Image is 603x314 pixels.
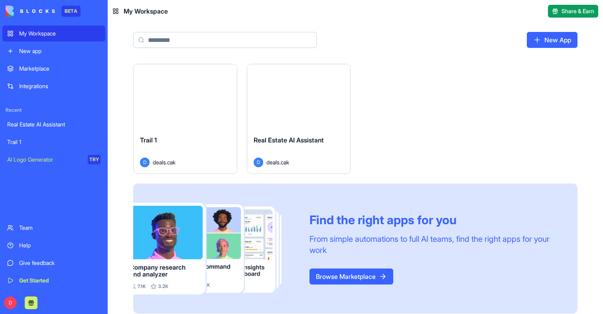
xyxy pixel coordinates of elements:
div: Help [19,241,100,249]
a: My Workspace [2,26,105,41]
span: D [140,158,150,167]
a: Integrations [2,78,105,94]
a: Real Estate AI Assistant [2,117,105,132]
a: Trail 1 [2,134,105,150]
span: D [254,158,263,167]
a: Give feedback [2,255,105,271]
img: logo [6,6,55,17]
span: D [4,296,17,309]
div: New app [19,47,100,55]
a: Get Started [2,273,105,288]
span: deals.cak [153,158,175,166]
a: Trail 1Ddeals.cak [133,64,237,174]
div: Integrations [19,82,100,90]
div: Marketplace [19,65,100,73]
div: Find the right apps for you [309,213,558,227]
div: Get Started [19,276,100,284]
span: Share & Earn [562,7,594,15]
div: From simple automations to full AI teams, find the right apps for your work [309,233,558,256]
span: Real Estate AI Assistant [254,136,324,144]
div: Real Estate AI Assistant [7,120,100,128]
span: Trail 1 [140,136,157,144]
a: New App [527,32,577,48]
div: Give feedback [19,259,100,267]
a: Marketplace [2,61,105,77]
div: BETA [61,6,81,17]
div: Trail 1 [7,138,100,146]
a: Browse Marketplace [309,269,393,284]
div: TRY [88,155,100,164]
a: Team [2,220,105,236]
div: My Workspace [19,30,100,38]
a: Real Estate AI AssistantDdeals.cak [247,64,351,174]
span: My Workspace [124,6,168,16]
a: AI Logo GeneratorTRY [2,152,105,168]
div: AI Logo Generator [7,156,82,164]
a: New app [2,43,105,59]
span: Recent [2,107,105,113]
span: deals.cak [266,158,289,166]
img: Frame_181_egmpey.png [133,203,297,294]
a: Help [2,237,105,253]
button: Share & Earn [548,5,598,18]
div: Team [19,224,100,232]
a: BETA [6,6,81,17]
